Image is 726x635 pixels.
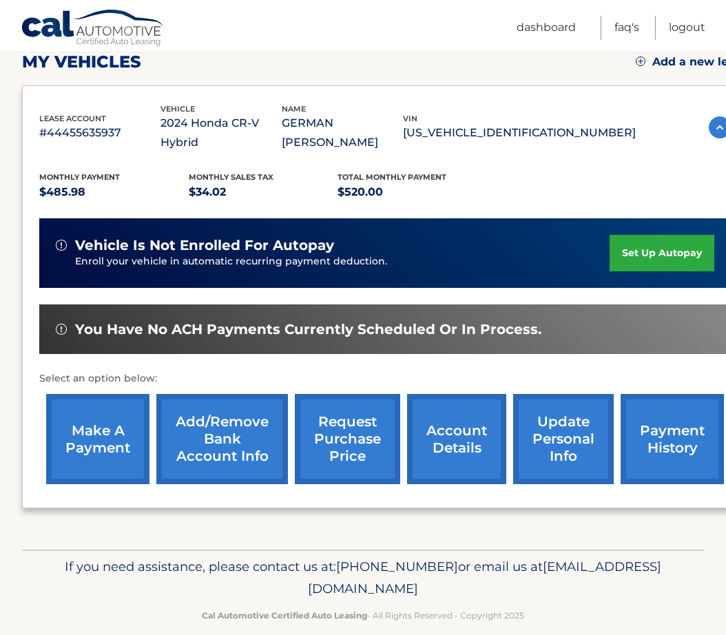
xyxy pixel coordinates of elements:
a: set up autopay [610,235,714,271]
p: [US_VEHICLE_IDENTIFICATION_NUMBER] [403,123,636,143]
span: [PHONE_NUMBER] [336,559,458,574]
a: Dashboard [517,16,576,40]
p: #44455635937 [39,123,160,143]
img: alert-white.svg [56,240,67,251]
span: [EMAIL_ADDRESS][DOMAIN_NAME] [308,559,661,596]
span: You have no ACH payments currently scheduled or in process. [75,321,541,338]
a: FAQ's [614,16,639,40]
span: vehicle is not enrolled for autopay [75,237,334,254]
a: update personal info [513,394,614,484]
p: - All Rights Reserved - Copyright 2025 [43,608,683,623]
p: Enroll your vehicle in automatic recurring payment deduction. [75,254,610,269]
a: request purchase price [295,394,400,484]
a: Add/Remove bank account info [156,394,288,484]
a: payment history [621,394,724,484]
img: alert-white.svg [56,324,67,335]
p: 2024 Honda CR-V Hybrid [160,114,282,152]
span: name [282,104,306,114]
p: $485.98 [39,183,189,202]
span: Monthly Payment [39,172,120,182]
a: Cal Automotive [21,9,165,49]
img: add.svg [636,56,645,66]
h2: my vehicles [22,52,141,72]
span: vin [403,114,417,123]
strong: Cal Automotive Certified Auto Leasing [202,610,367,621]
p: $520.00 [338,183,487,202]
span: Monthly sales Tax [189,172,273,182]
p: GERMAN [PERSON_NAME] [282,114,403,152]
a: account details [407,394,506,484]
p: $34.02 [189,183,338,202]
span: lease account [39,114,106,123]
span: Total Monthly Payment [338,172,446,182]
a: Logout [669,16,705,40]
span: vehicle [160,104,195,114]
a: make a payment [46,394,149,484]
p: If you need assistance, please contact us at: or email us at [43,556,683,600]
